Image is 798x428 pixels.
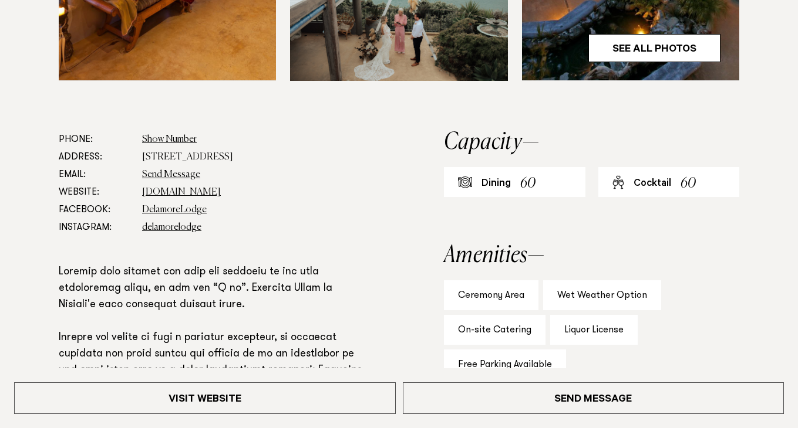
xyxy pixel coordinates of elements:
[59,184,133,201] dt: Website:
[444,349,566,379] div: Free Parking Available
[59,148,133,166] dt: Address:
[444,131,739,154] h2: Capacity
[59,219,133,236] dt: Instagram:
[142,223,201,232] a: delamorelodge
[520,173,536,195] div: 60
[142,170,200,179] a: Send Message
[543,280,661,310] div: Wet Weather Option
[634,177,671,191] div: Cocktail
[59,201,133,219] dt: Facebook:
[59,166,133,184] dt: Email:
[681,173,696,195] div: 60
[142,205,207,215] a: DelamoreLodge
[444,280,538,310] div: Ceremony Area
[59,131,133,148] dt: Phone:
[550,315,638,345] div: Liquor License
[403,382,784,414] a: Send Message
[14,382,396,414] a: Visit Website
[444,244,739,267] h2: Amenities
[444,315,546,345] div: On-site Catering
[588,34,720,62] a: See All Photos
[482,177,511,191] div: Dining
[142,135,197,144] a: Show Number
[142,148,368,166] dd: [STREET_ADDRESS]
[142,188,221,197] a: [DOMAIN_NAME]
